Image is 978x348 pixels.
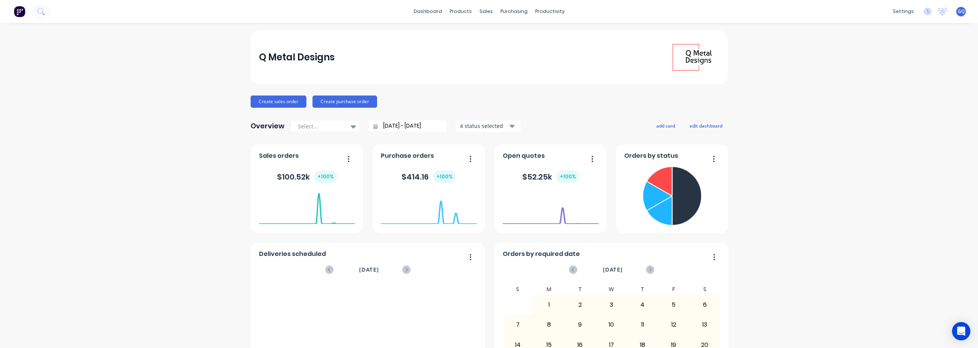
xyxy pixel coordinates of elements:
div: T [565,284,596,295]
div: Open Intercom Messenger [952,322,970,340]
span: Open quotes [503,151,545,160]
div: Q Metal Designs [259,50,335,65]
div: 7 [503,315,533,334]
button: edit dashboard [685,121,727,131]
img: Q Metal Designs [665,31,719,84]
span: Deliveries scheduled [259,249,326,259]
a: dashboard [410,6,446,17]
div: sales [476,6,497,17]
div: 2 [565,295,596,314]
img: Factory [14,6,25,17]
span: GQ [958,8,965,15]
span: Sales orders [259,151,299,160]
div: S [689,284,721,295]
div: 3 [596,295,627,314]
span: Orders by status [624,151,678,160]
div: F [658,284,689,295]
div: + 100 % [314,170,337,183]
span: Purchase orders [381,151,434,160]
div: 11 [627,315,658,334]
div: 6 [690,295,720,314]
span: [DATE] [359,265,379,274]
div: 5 [658,295,689,314]
div: $ 100.52k [277,170,337,183]
div: Overview [251,118,285,134]
button: add card [651,121,680,131]
div: productivity [531,6,568,17]
div: M [533,284,565,295]
div: 8 [534,315,564,334]
div: purchasing [497,6,531,17]
button: Create purchase order [313,95,377,108]
div: 4 [627,295,658,314]
div: + 100 % [433,170,456,183]
div: products [446,6,476,17]
div: W [596,284,627,295]
span: Orders by required date [503,249,580,259]
span: [DATE] [603,265,623,274]
div: T [627,284,658,295]
div: 1 [534,295,564,314]
div: $ 414.16 [402,170,456,183]
div: $ 52.25k [522,170,579,183]
div: 13 [690,315,720,334]
div: 12 [658,315,689,334]
div: settings [889,6,918,17]
div: 9 [565,315,596,334]
div: S [502,284,534,295]
button: 4 status selected [456,120,521,132]
div: 10 [596,315,627,334]
div: 4 status selected [460,122,508,130]
button: Create sales order [251,95,306,108]
div: + 100 % [557,170,579,183]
